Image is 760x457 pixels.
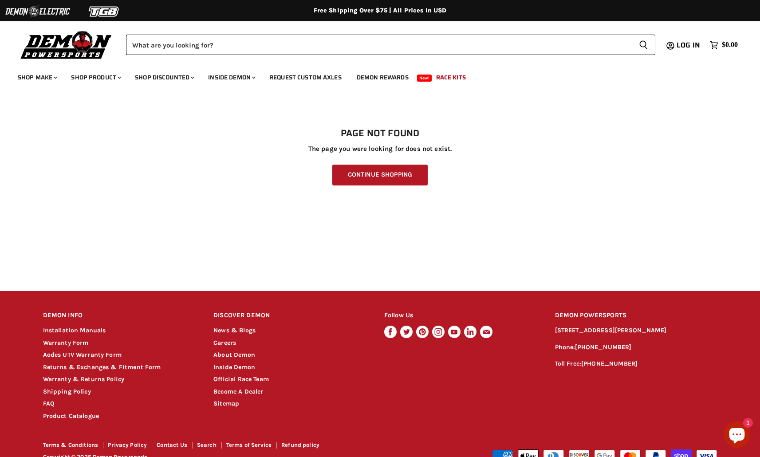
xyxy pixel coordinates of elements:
[43,145,717,153] p: The page you were looking for does not exist.
[25,7,735,15] div: Free Shipping Over $75 | All Prices In USD
[721,421,753,450] inbox-online-store-chat: Shopify online store chat
[213,327,256,334] a: News & Blogs
[417,75,432,82] span: New!
[555,343,717,353] p: Phone:
[43,412,99,420] a: Product Catalogue
[43,388,91,395] a: Shipping Policy
[11,68,63,87] a: Shop Make
[213,388,263,395] a: Become A Dealer
[722,41,738,49] span: $0.00
[43,327,106,334] a: Installation Manuals
[126,35,632,55] input: Search
[350,68,415,87] a: Demon Rewards
[632,35,655,55] button: Search
[575,343,631,351] a: [PHONE_NUMBER]
[705,39,742,51] a: $0.00
[263,68,348,87] a: Request Custom Axles
[213,305,367,326] h2: DISCOVER DEMON
[213,351,255,359] a: About Demon
[226,441,272,448] a: Terms of Service
[43,305,197,326] h2: DEMON INFO
[43,351,122,359] a: Aodes UTV Warranty Form
[213,339,236,347] a: Careers
[332,165,428,185] a: Continue Shopping
[18,29,115,60] img: Demon Powersports
[213,375,269,383] a: Official Race Team
[4,3,71,20] img: Demon Electric Logo 2
[128,68,200,87] a: Shop Discounted
[108,441,147,448] a: Privacy Policy
[64,68,126,87] a: Shop Product
[384,305,538,326] h2: Follow Us
[677,39,700,51] span: Log in
[555,326,717,336] p: [STREET_ADDRESS][PERSON_NAME]
[11,65,736,87] ul: Main menu
[213,363,255,371] a: Inside Demon
[43,375,125,383] a: Warranty & Returns Policy
[43,400,55,407] a: FAQ
[43,339,89,347] a: Warranty Form
[43,363,161,371] a: Returns & Exchanges & Fitment Form
[43,442,381,451] nav: Footer
[157,441,187,448] a: Contact Us
[281,441,319,448] a: Refund policy
[555,305,717,326] h2: DEMON POWERSPORTS
[201,68,261,87] a: Inside Demon
[43,128,717,139] h1: Page not found
[673,41,705,49] a: Log in
[43,441,98,448] a: Terms & Conditions
[71,3,138,20] img: TGB Logo 2
[555,359,717,369] p: Toll Free:
[429,68,473,87] a: Race Kits
[197,441,217,448] a: Search
[126,35,655,55] form: Product
[581,360,638,367] a: [PHONE_NUMBER]
[213,400,239,407] a: Sitemap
